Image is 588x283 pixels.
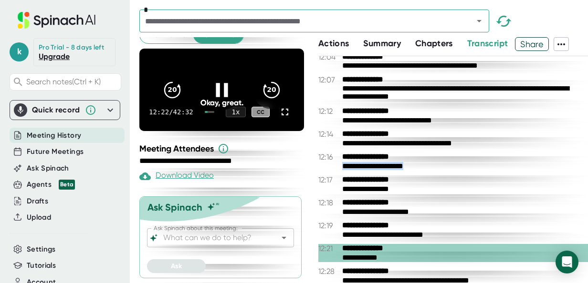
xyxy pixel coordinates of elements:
button: Summary [363,37,400,50]
span: Actions [318,38,349,49]
span: 12:18 [318,198,340,207]
button: Agents Beta [27,179,75,190]
div: Ask Spinach [147,202,202,213]
a: Upgrade [39,52,70,61]
button: Meeting History [27,130,81,141]
span: 12:07 [318,75,340,84]
button: Open [472,14,486,28]
div: Quick record [32,105,80,115]
span: Chapters [415,38,453,49]
input: What can we do to help? [161,231,263,244]
span: Share [515,36,548,52]
div: Open Intercom Messenger [556,251,578,273]
span: k [10,42,29,61]
button: Transcript [467,37,508,50]
button: Actions [318,37,349,50]
div: 12:22 / 42:32 [149,108,193,116]
button: Drafts [27,196,48,207]
div: Agents [27,179,75,190]
span: 12:28 [318,267,340,276]
span: 12:19 [318,221,340,230]
div: Quick record [14,101,116,120]
span: Summary [363,38,400,49]
button: Ask [147,259,206,273]
span: 12:16 [318,152,340,162]
div: Paid feature [139,171,214,182]
span: Ask [171,262,182,270]
button: Future Meetings [27,146,84,157]
span: 12:17 [318,175,340,184]
span: 12:04 [318,52,340,61]
button: Tutorials [27,260,56,271]
button: Open [277,231,291,244]
button: Chapters [415,37,453,50]
div: 1 x [226,107,246,117]
button: Ask Spinach [27,163,69,174]
span: 12:21 [318,244,340,253]
button: Settings [27,244,56,255]
div: CC [252,107,270,118]
div: Beta [59,180,75,190]
span: 12:14 [318,130,340,139]
button: Share [515,37,549,51]
div: Pro Trial - 8 days left [39,43,104,52]
span: 12:12 [318,107,340,116]
span: Search notes (Ctrl + K) [26,77,101,86]
div: Meeting Attendees [139,143,306,154]
button: Upload [27,212,51,223]
span: Transcript [467,38,508,49]
div: Okay, great. [156,98,288,107]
